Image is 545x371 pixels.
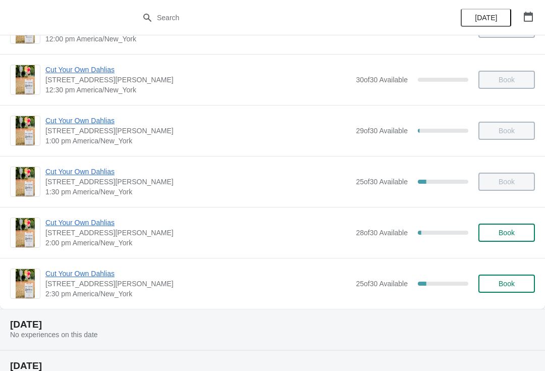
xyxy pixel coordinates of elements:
span: 12:30 pm America/New_York [45,85,351,95]
span: 25 of 30 Available [356,178,408,186]
button: Book [478,275,535,293]
span: Cut Your Own Dahlias [45,218,351,228]
img: Cut Your Own Dahlias | 4 Jacobs Lane, Norwell, MA, USA | 1:00 pm America/New_York [16,116,35,145]
span: Book [499,280,515,288]
img: Cut Your Own Dahlias | 4 Jacobs Lane, Norwell, MA, USA | 12:30 pm America/New_York [16,65,35,94]
span: 2:00 pm America/New_York [45,238,351,248]
span: 12:00 pm America/New_York [45,34,351,44]
span: [STREET_ADDRESS][PERSON_NAME] [45,279,351,289]
img: Cut Your Own Dahlias | 4 Jacobs Lane, Norwell, MA, USA | 2:30 pm America/New_York [16,269,35,298]
button: Book [478,224,535,242]
span: Cut Your Own Dahlias [45,65,351,75]
img: Cut Your Own Dahlias | 4 Jacobs Lane, Norwell, MA, USA | 2:00 pm America/New_York [16,218,35,247]
span: Cut Your Own Dahlias [45,116,351,126]
span: 25 of 30 Available [356,280,408,288]
span: [DATE] [475,14,497,22]
input: Search [156,9,409,27]
span: Cut Your Own Dahlias [45,167,351,177]
span: Book [499,229,515,237]
span: 30 of 30 Available [356,76,408,84]
h2: [DATE] [10,361,535,371]
h2: [DATE] [10,320,535,330]
span: Cut Your Own Dahlias [45,269,351,279]
button: [DATE] [461,9,511,27]
span: 1:00 pm America/New_York [45,136,351,146]
span: No experiences on this date [10,331,98,339]
span: [STREET_ADDRESS][PERSON_NAME] [45,75,351,85]
img: Cut Your Own Dahlias | 4 Jacobs Lane, Norwell, MA, USA | 1:30 pm America/New_York [16,167,35,196]
span: 29 of 30 Available [356,127,408,135]
span: 28 of 30 Available [356,229,408,237]
span: 2:30 pm America/New_York [45,289,351,299]
span: 1:30 pm America/New_York [45,187,351,197]
span: [STREET_ADDRESS][PERSON_NAME] [45,177,351,187]
span: [STREET_ADDRESS][PERSON_NAME] [45,126,351,136]
span: [STREET_ADDRESS][PERSON_NAME] [45,228,351,238]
